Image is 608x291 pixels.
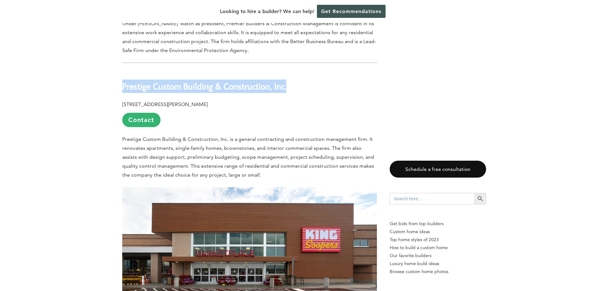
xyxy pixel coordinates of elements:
a: Contact [122,113,161,127]
b: Prestige Custom Building & Construction, Inc. [122,80,286,92]
b: [STREET_ADDRESS][PERSON_NAME] [122,101,208,107]
a: Top home styles of 2023 [390,236,486,244]
input: Search here... [390,193,475,204]
p: Get bids from top builders [390,220,486,228]
a: How to build a custom home [390,244,486,252]
a: Browse custom home photos [390,268,486,276]
a: Custom home ideas [390,228,486,236]
svg: Search [477,195,484,202]
a: Luxury home build ideas [390,260,486,268]
a: Schedule a free consultation [390,161,486,178]
a: Our favorite builders [390,252,486,260]
span: Prestige Custom Building & Construction, Inc. is a general contracting and construction managemen... [122,136,374,178]
a: Get Recommendations [317,5,386,18]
